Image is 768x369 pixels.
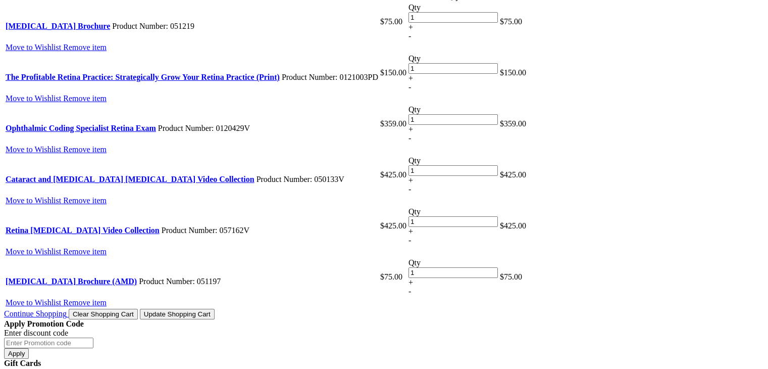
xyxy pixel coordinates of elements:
[6,277,137,286] a: [MEDICAL_DATA] Brochure (AMD)
[6,247,61,256] span: Move to Wishlist
[6,22,110,30] a: [MEDICAL_DATA] Brochure
[69,309,138,319] button: Clear Shopping Cart
[380,119,406,128] span: $359.00
[408,125,498,134] div: +
[6,43,63,52] a: Move to Wishlist
[6,175,254,183] a: Cataract and [MEDICAL_DATA] [MEDICAL_DATA] Video Collection
[6,94,61,103] span: Move to Wishlist
[408,23,498,32] div: +
[408,32,498,41] div: -
[408,267,498,278] input: Qty
[6,196,63,205] a: Move to Wishlist
[6,124,156,132] a: Ophthalmic Coding Specialist Retina Exam
[500,119,526,128] span: $359.00
[500,17,522,26] span: $75.00
[282,73,378,81] span: Product Number: 0121003PD
[408,207,421,216] span: Qty
[6,145,63,154] a: Move to Wishlist
[500,68,526,77] span: $150.00
[500,170,526,179] span: $425.00
[4,338,93,348] input: Enter Promotion code
[408,3,421,12] span: Qty
[380,272,402,281] span: $75.00
[408,185,498,194] div: -
[408,227,498,236] div: +
[4,309,69,318] a: Continue Shopping
[4,359,41,367] strong: Gift Cards
[63,247,107,256] a: Remove item
[63,298,107,307] a: Remove item
[408,156,421,165] span: Qty
[4,309,67,318] span: Continue Shopping
[408,278,498,287] div: +
[500,272,522,281] span: $75.00
[8,350,25,357] span: Apply
[63,43,107,52] a: Remove item
[144,310,211,318] span: Update Shopping Cart
[408,12,498,23] input: Qty
[408,74,498,83] div: +
[408,287,498,296] div: -
[162,226,249,235] span: Product Number: 057162V
[408,134,498,143] div: -
[158,124,250,132] span: Product Number: 0120429V
[112,22,194,30] span: Product Number: 051219
[257,175,344,183] span: Product Number: 050133V
[6,196,61,205] span: Move to Wishlist
[6,226,160,235] a: Retina [MEDICAL_DATA] Video Collection
[73,310,134,318] span: Clear Shopping Cart
[6,145,61,154] span: Move to Wishlist
[380,170,406,179] span: $425.00
[4,348,29,359] button: Apply
[380,68,406,77] span: $150.00
[380,17,402,26] span: $75.00
[63,196,107,205] a: Remove item
[380,221,406,230] span: $425.00
[408,63,498,74] input: Qty
[408,105,421,114] span: Qty
[63,94,107,103] a: Remove item
[500,221,526,230] span: $425.00
[6,43,61,52] span: Move to Wishlist
[408,165,498,176] input: Qty
[63,145,107,154] a: Remove item
[4,329,68,337] span: Enter discount code
[408,54,421,63] span: Qty
[408,114,498,125] input: Qty
[6,298,63,307] a: Move to Wishlist
[139,277,221,286] span: Product Number: 051197
[140,309,215,319] button: Update Shopping Cart
[408,83,498,92] div: -
[408,236,498,245] div: -
[408,176,498,185] div: +
[4,319,84,328] strong: Apply Promotion Code
[408,258,421,267] span: Qty
[6,94,63,103] a: Move to Wishlist
[6,247,63,256] a: Move to Wishlist
[6,73,280,81] a: The Profitable Retina Practice: Strategically Grow Your Retina Practice (Print)
[6,298,61,307] span: Move to Wishlist
[408,216,498,227] input: Qty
